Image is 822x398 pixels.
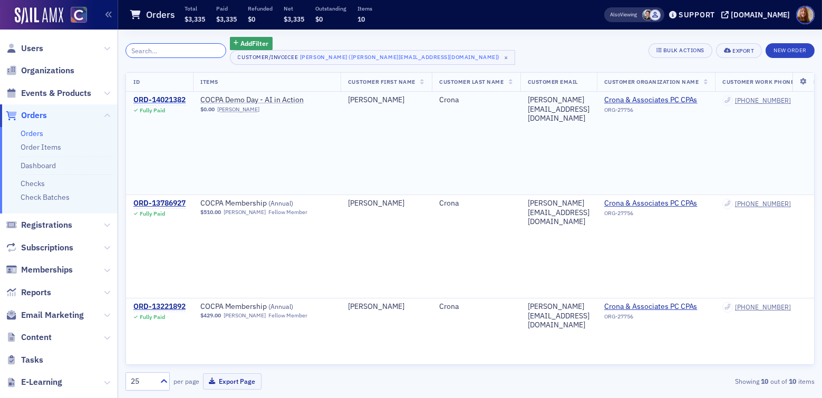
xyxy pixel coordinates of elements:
div: [PERSON_NAME] ([PERSON_NAME][EMAIL_ADDRESS][DOMAIN_NAME]) [300,52,500,62]
a: Orders [6,110,47,121]
button: Bulk Actions [649,43,712,58]
a: Checks [21,179,45,188]
div: Also [610,11,620,18]
a: ORD-13786927 [133,199,186,208]
strong: 10 [759,376,770,386]
div: Fellow Member [269,312,308,319]
a: [PERSON_NAME] [217,106,259,113]
div: [PERSON_NAME][EMAIL_ADDRESS][DOMAIN_NAME] [528,95,589,123]
div: [PERSON_NAME][EMAIL_ADDRESS][DOMAIN_NAME] [528,199,589,227]
span: $510.00 [200,209,221,216]
span: Email Marketing [21,309,84,321]
span: ID [133,78,140,85]
a: Reports [6,287,51,298]
div: [PERSON_NAME][EMAIL_ADDRESS][DOMAIN_NAME] [528,302,589,330]
span: COCPA Membership [200,302,333,312]
div: Fellow Member [269,209,308,216]
span: Viewing [610,11,637,18]
span: $0 [315,15,323,23]
p: Net [284,5,304,12]
a: Email Marketing [6,309,84,321]
span: Customer Email [528,78,578,85]
a: [PHONE_NUMBER] [735,96,791,104]
img: SailAMX [15,7,63,24]
a: Crona & Associates PC CPAs [604,95,700,105]
span: × [501,53,511,62]
div: [PHONE_NUMBER] [735,303,791,311]
a: Events & Products [6,88,91,99]
span: Orders [21,110,47,121]
span: Subscriptions [21,242,73,254]
span: $0 [248,15,255,23]
a: COCPA Membership (Annual) [200,199,333,208]
a: Subscriptions [6,242,73,254]
p: Refunded [248,5,273,12]
a: Users [6,43,43,54]
a: Registrations [6,219,72,231]
a: [PERSON_NAME] [224,209,266,216]
div: 25 [131,376,154,387]
div: Fully Paid [140,314,165,321]
div: [PERSON_NAME] [348,199,424,208]
span: Customer Work Phone Number [722,78,820,85]
a: ORD-14021382 [133,95,186,105]
p: Outstanding [315,5,346,12]
div: Bulk Actions [663,47,704,53]
a: New Order [766,45,815,54]
p: Items [357,5,372,12]
span: Pamela Galey-Coleman [642,9,653,21]
span: Add Filter [240,38,268,48]
span: Memberships [21,264,73,276]
button: AddFilter [230,37,273,50]
button: [DOMAIN_NAME] [721,11,794,18]
a: E-Learning [6,376,62,388]
a: Crona & Associates PC CPAs [604,199,700,208]
span: Profile [796,6,815,24]
a: Crona & Associates PC CPAs [604,302,700,312]
a: COCPA Membership (Annual) [200,302,333,312]
span: Users [21,43,43,54]
a: Memberships [6,264,73,276]
a: Content [6,332,52,343]
p: Paid [216,5,237,12]
span: $3,335 [284,15,304,23]
span: Events & Products [21,88,91,99]
a: Check Batches [21,192,70,202]
a: Order Items [21,142,61,152]
strong: 10 [787,376,798,386]
a: [PERSON_NAME] [224,312,266,319]
label: per page [173,376,199,386]
a: View Homepage [63,7,87,25]
a: [PHONE_NUMBER] [735,200,791,208]
span: E-Learning [21,376,62,388]
a: Tasks [6,354,43,366]
div: Fully Paid [140,210,165,217]
button: Export Page [203,373,262,390]
button: Export [716,43,762,58]
span: Tasks [21,354,43,366]
span: Items [200,78,218,85]
span: $429.00 [200,312,221,319]
a: Organizations [6,65,74,76]
span: Reports [21,287,51,298]
span: 10 [357,15,365,23]
span: Floria Group [650,9,661,21]
a: COCPA Demo Day - AI in Action [200,95,333,105]
a: ORD-13221892 [133,302,186,312]
div: Crona [439,95,513,105]
button: New Order [766,43,815,58]
span: Customer Last Name [439,78,504,85]
input: Search… [125,43,226,58]
div: Crona [439,302,513,312]
div: Crona [439,199,513,208]
button: Customer/Invoicee[PERSON_NAME] ([PERSON_NAME][EMAIL_ADDRESS][DOMAIN_NAME])× [230,50,515,65]
span: Registrations [21,219,72,231]
div: [PERSON_NAME] [348,302,424,312]
div: [PERSON_NAME] [348,95,424,105]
